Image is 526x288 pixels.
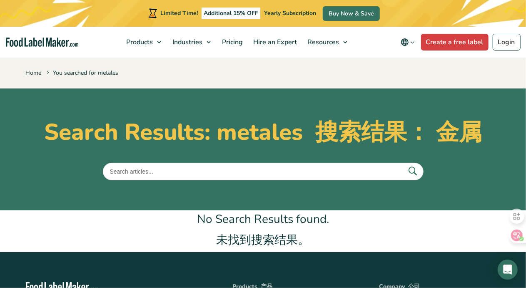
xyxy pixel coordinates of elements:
[26,210,501,252] h3: No Search Results found.
[217,27,246,58] a: Pricing
[315,116,482,148] font: 搜索结果： 金属
[498,260,518,280] div: Open Intercom Messenger
[167,27,215,58] a: Industries
[26,69,42,77] a: Home
[323,6,380,21] a: Buy Now & Save
[493,34,521,51] a: Login
[202,8,260,19] span: Additional 15% OFF
[305,38,340,47] span: Resources
[421,34,489,51] a: Create a free label
[45,69,119,77] span: You searched for metales
[103,163,424,180] input: Search articles...
[124,38,154,47] span: Products
[26,119,501,146] h1: Search Results: metales
[302,27,351,58] a: Resources
[395,34,421,51] button: Change language
[6,38,79,47] a: Food Label Maker homepage
[251,38,298,47] span: Hire an Expert
[121,27,165,58] a: Products
[219,38,244,47] span: Pricing
[248,27,300,58] a: Hire an Expert
[264,9,316,17] span: Yearly Subscription
[170,38,203,47] span: Industries
[217,232,310,248] font: 未找到搜索结果。
[160,9,198,17] span: Limited Time!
